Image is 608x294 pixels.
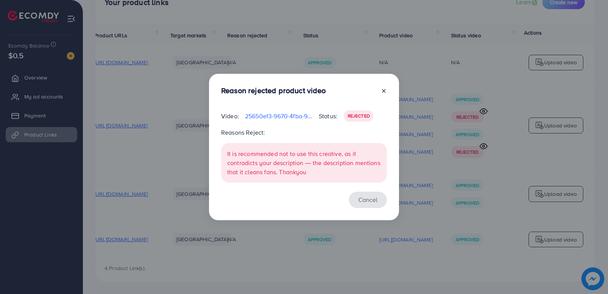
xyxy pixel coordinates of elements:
button: Cancel [349,192,387,208]
p: 25650ef3-9670-4fba-9c76-7d41e2429b67-1759943430741.mp4 [245,111,313,121]
p: Status: [319,111,337,121]
p: Video: [221,111,239,121]
p: It is recommended not to use this creative, as it contradicts your description — the description ... [227,149,381,176]
h3: Reason rejected product video [221,86,326,95]
p: Reasons Reject: [221,128,387,137]
span: Rejected [348,113,370,119]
